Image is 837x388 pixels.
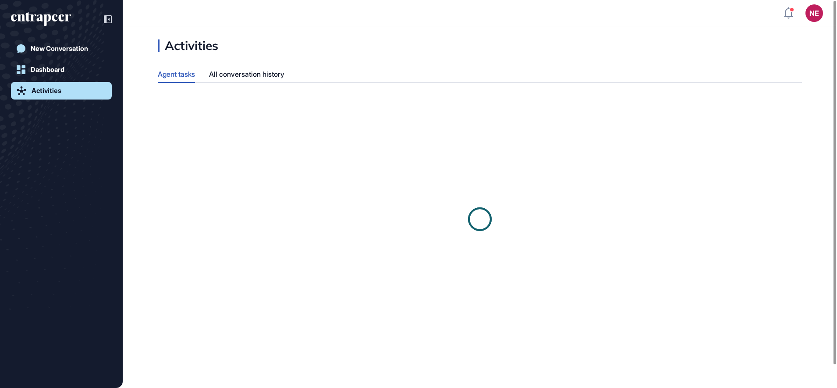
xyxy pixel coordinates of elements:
[11,40,112,57] a: New Conversation
[158,66,195,82] div: Agent tasks
[11,82,112,100] a: Activities
[11,61,112,78] a: Dashboard
[32,87,61,95] div: Activities
[158,39,218,52] div: Activities
[11,12,71,26] div: entrapeer-logo
[805,4,823,22] button: NE
[31,45,88,53] div: New Conversation
[31,66,64,74] div: Dashboard
[209,66,284,83] div: All conversation history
